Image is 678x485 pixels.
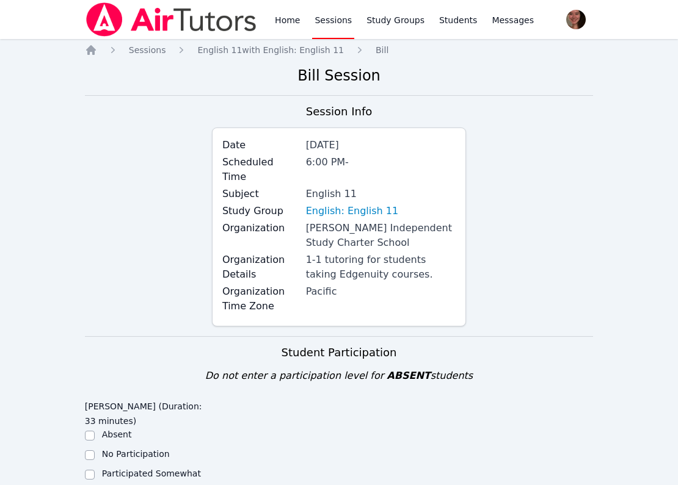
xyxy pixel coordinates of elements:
[492,14,534,26] span: Messages
[85,368,594,383] div: Do not enter a participation level for students
[376,45,388,55] span: Bill
[306,253,456,282] div: 1-1 tutoring for students taking Edgenuity courses.
[85,2,258,37] img: Air Tutors
[85,66,594,85] h2: Bill Session
[376,44,388,56] a: Bill
[222,187,299,201] label: Subject
[306,204,398,218] a: English: English 11
[102,429,132,439] label: Absent
[197,45,344,55] span: English 11 with English: English 11
[85,344,594,361] h3: Student Participation
[387,370,430,381] span: ABSENT
[197,44,344,56] a: English 11with English: English 11
[306,284,456,299] div: Pacific
[306,155,456,170] div: 6:00 PM -
[306,103,372,120] h3: Session Info
[85,395,212,428] legend: [PERSON_NAME] (Duration: 33 minutes)
[129,45,166,55] span: Sessions
[222,284,299,314] label: Organization Time Zone
[102,449,170,459] label: No Participation
[102,469,201,478] label: Participated Somewhat
[129,44,166,56] a: Sessions
[222,155,299,184] label: Scheduled Time
[222,253,299,282] label: Organization Details
[306,187,456,201] div: English 11
[222,204,299,218] label: Study Group
[85,44,594,56] nav: Breadcrumb
[222,138,299,153] label: Date
[222,221,299,235] label: Organization
[306,138,456,153] div: [DATE]
[306,221,456,250] div: [PERSON_NAME] Independent Study Charter School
